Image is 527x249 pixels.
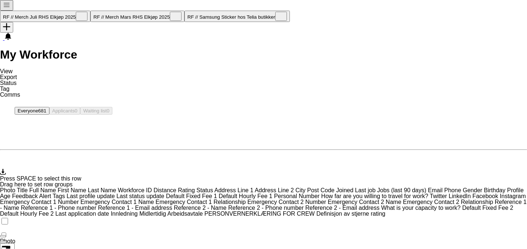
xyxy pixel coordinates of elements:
[305,205,381,211] span: Reference 2 - Email address. Press DELETE to remove
[55,211,109,217] span: Last application date
[57,187,86,193] span: First Name
[336,187,353,193] span: Joined
[463,187,484,193] span: Gender. Press DELETE to remove
[500,193,526,199] span: Instagram
[430,193,447,199] span: Twitter
[274,193,321,199] span: Personal Number. Press DELETE to remove
[444,187,463,193] span: Phone. Press DELETE to remove
[88,187,116,193] span: Last Name
[38,108,46,114] span: 681
[205,211,315,217] span: PERSONVERNERKLÆRING FOR CREW
[118,187,152,193] span: Workforce ID
[321,193,429,199] span: How far are you willing to travel for work?
[98,205,172,211] span: Reference 1 - Email address
[381,205,462,211] span: What is your capacity to work?. Press DELETE to remove
[174,205,227,211] span: Reference 2 - Name
[484,187,505,193] span: Birthday
[381,205,460,211] span: What is your capacity to work?
[214,187,254,193] span: Address Line 1
[90,11,184,22] button: RF // Merch Mars RHS Elkjøp 2025
[81,199,156,205] span: Emergency Contact 1 Name. Press DELETE to remove
[449,193,471,199] span: LinkedIn
[139,211,205,217] span: Midlertidig Arbeidsavtale. Press DELETE to remove
[328,199,401,205] span: Emergency Contact 2 Name
[166,193,217,199] span: Default Fixed Fee 1
[53,193,67,199] span: Tags. Press DELETE to remove
[507,187,523,193] span: Profile. Press DELETE to remove
[228,205,305,211] span: Reference 2 - Phone number. Press DELETE to remove
[21,205,96,211] span: Reference 1 - Phone number
[472,193,500,199] span: Facebook. Press DELETE to remove
[111,211,139,217] span: Innledning. Press DELETE to remove
[156,199,247,205] span: Emergency Contact 1 Relationship. Press DELETE to remove
[98,205,174,211] span: Reference 1 - Email address. Press DELETE to remove
[274,193,320,199] span: Personal Number
[500,193,526,199] span: Instagram. Press DELETE to remove
[218,193,274,199] span: Default Hourly Fee 1. Press DELETE to remove
[307,187,336,193] span: Post Code. Press DELETE to remove
[21,205,98,211] span: Reference 1 - Phone number. Press DELETE to remove
[156,199,246,205] span: Emergency Contact 1 Relationship
[12,193,51,199] span: Feedback Alert
[247,199,328,205] span: Emergency Contact 2 Number. Press DELETE to remove
[462,205,513,211] span: Default Fixed Fee 2. Press DELETE to remove
[106,108,109,114] span: 0
[116,193,166,199] span: Last status update. Press DELETE to remove
[255,187,294,193] span: Address Line 2
[355,187,375,193] span: Last job
[53,193,65,199] span: Tags
[295,187,307,193] span: City. Press DELETE to remove
[316,211,385,217] span: Definisjon av stjerne rating. Press DELETE to remove
[55,211,111,217] span: Last application date. Press DELETE to remove
[111,211,138,217] span: Innledning
[490,214,527,249] iframe: Chat Widget
[80,107,112,115] button: Waiting list0
[321,193,430,199] span: How far are you willing to travel for work?. Press DELETE to remove
[17,187,29,193] span: Title. Press DELETE to remove
[305,205,380,211] span: Reference 2 - Email address
[507,187,523,193] span: Profile
[430,193,449,199] span: Twitter. Press DELETE to remove
[328,199,403,205] span: Emergency Contact 2 Name. Press DELETE to remove
[490,214,527,249] div: Kontrollprogram for chat
[67,193,116,199] span: Last profile update. Press DELETE to remove
[336,187,355,193] span: Joined. Press DELETE to remove
[12,193,53,199] span: Feedback Alert. Press DELETE to remove
[118,187,154,193] span: Workforce ID. Press DELETE to remove
[444,187,461,193] span: Phone
[29,187,57,193] span: Full Name. Press DELETE to remove
[49,107,81,115] button: Applicants0
[449,193,472,199] span: LinkedIn. Press DELETE to remove
[184,11,290,22] button: RF // Samsung Sticker hos Telia butikker
[214,187,255,193] span: Address Line 1. Press DELETE to remove
[403,199,495,205] span: Emergency Contact 2 Relationship. Press DELETE to remove
[428,187,442,193] span: Email
[205,211,317,217] span: PERSONVERNERKLÆRING FOR CREW. Press DELETE to remove
[174,205,228,211] span: Reference 2 - Name. Press DELETE to remove
[166,193,218,199] span: Default Fixed Fee 1. Press DELETE to remove
[1,218,8,224] input: Column with Header Selection
[75,108,77,114] span: 0
[139,211,203,217] span: Midlertidig Arbeidsavtale
[218,193,272,199] span: Default Hourly Fee 1
[247,199,326,205] span: Emergency Contact 2 Number
[355,187,377,193] span: Last job. Press DELETE to remove
[81,199,154,205] span: Emergency Contact 1 Name
[228,205,303,211] span: Reference 2 - Phone number
[462,205,513,211] span: Default Fixed Fee 2
[377,187,426,193] span: Jobs (last 90 days)
[197,187,213,193] span: Status
[428,187,444,193] span: Email. Press DELETE to remove
[57,187,88,193] span: First Name. Press DELETE to remove
[403,199,493,205] span: Emergency Contact 2 Relationship
[472,193,498,199] span: Facebook
[153,187,176,193] span: Distance
[15,107,49,115] button: Everyone681
[17,187,28,193] span: Title
[197,187,214,193] span: Status. Press DELETE to remove
[463,187,482,193] span: Gender
[178,187,195,193] span: Rating
[29,187,56,193] span: Full Name
[377,187,428,193] span: Jobs (last 90 days). Press DELETE to remove
[316,211,385,217] span: Definisjon av stjerne rating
